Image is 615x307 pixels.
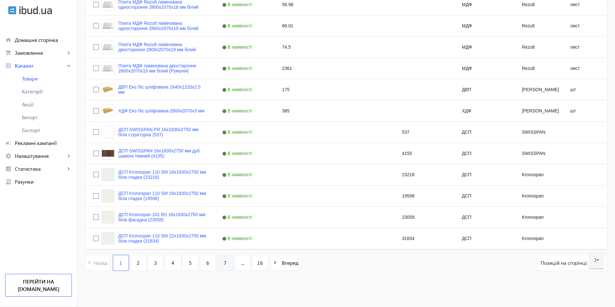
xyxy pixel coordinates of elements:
div: [PERSON_NAME] [514,101,562,121]
div: Rezult [514,15,562,36]
span: 4 [171,259,174,266]
a: ХДФ Еко Ліс шліфована 2800х2070х3 мм [118,108,204,113]
div: Press SPACE to select this row. [85,228,611,249]
mat-icon: analytics [5,166,12,172]
button: Вперед [271,255,299,271]
span: В наявності [222,215,254,220]
mat-icon: keyboard_arrow_right [65,166,72,172]
mat-icon: home [5,37,12,43]
div: Press SPACE to select this row. [85,79,611,101]
div: 175 [274,79,334,100]
div: МДФ [454,37,514,58]
div: МДФ [454,58,514,79]
span: 1 [119,259,122,266]
span: Рекламні кампанії [15,140,72,146]
div: лист [562,15,611,36]
span: Статистика [15,166,65,172]
span: 6 [206,259,209,266]
span: Імпорт [22,114,72,120]
mat-icon: keyboard_arrow_right [65,50,72,56]
div: ДСП [454,164,514,185]
span: 2 [137,259,140,266]
a: Перейти на [DOMAIN_NAME] [5,274,72,297]
div: Press SPACE to select this row. [85,186,611,207]
span: 5 [189,259,192,266]
a: ДСП SWISSPAN PR 16х1830х2750 мм біла структурна (537) [118,127,207,137]
span: В наявності [222,2,254,7]
a: Плита МДФ ламінована двостороння 2800х2070х16 мм білий (Румунія) [118,63,207,73]
span: В наявності [222,236,254,241]
span: В наявності [222,66,254,71]
span: В наявності [222,108,254,113]
div: SWISSPAN [514,143,562,164]
span: ... [241,259,244,266]
span: В наявності [222,193,254,198]
a: ДВП Еко Ліс шліфована 2440х1220х2,5 мм [118,84,207,95]
span: Товари [22,75,72,82]
span: Каталог [15,62,65,69]
mat-icon: settings [5,153,12,159]
a: Плита МДФ Rezult ламінована одностороння 2800х2070х19 мм білий [118,21,207,31]
div: Kronospan [514,186,562,206]
div: Kronospan [514,228,562,249]
span: Замовлення [15,50,65,56]
span: Акції [22,101,72,108]
mat-icon: grid_view [5,62,12,69]
span: Домашня сторінка [15,37,72,43]
div: ХДФ [454,101,514,121]
mat-icon: keyboard_arrow_right [65,62,72,69]
mat-icon: campaign [5,140,12,146]
div: 19598 [394,186,454,206]
div: Press SPACE to select this row. [85,207,611,228]
div: Rezult [514,37,562,58]
div: 23058 [394,207,454,228]
span: В наявності [222,151,254,156]
mat-icon: shopping_cart [5,50,12,56]
div: 23218 [394,164,454,185]
div: Rezult [514,58,562,79]
span: В наявності [222,23,254,28]
div: 4155 [394,143,454,164]
span: В наявності [222,172,254,177]
span: 7 [224,259,227,266]
div: МДФ [454,15,514,36]
div: 537 [394,122,454,143]
mat-icon: receipt_long [5,178,12,185]
span: 3 [154,259,157,266]
div: ДВП [454,79,514,100]
div: Press SPACE to select this row. [85,164,611,186]
span: Категорії [22,88,72,95]
span: Налаштування [15,153,65,159]
div: ДСП [454,143,514,164]
div: SWISSPAN [514,122,562,143]
span: 16 [257,259,263,266]
div: 31834 [394,228,454,249]
div: 2361 [274,58,334,79]
mat-icon: keyboard_arrow_right [65,153,72,159]
div: Press SPACE to select this row. [85,101,611,122]
img: ibud_text.svg [19,6,52,14]
a: Плита МДФ Rezult ламінована двостороння 2800х2070х19 мм білий [118,42,207,52]
div: Press SPACE to select this row. [85,143,611,164]
div: ДСП [454,207,514,228]
div: лист [562,58,611,79]
div: Press SPACE to select this row. [85,58,611,79]
div: ДСП [454,186,514,206]
mat-icon: navigate_next [271,259,279,267]
span: В наявності [222,87,254,92]
a: ДСП Kronospan 110 SM 16х1830х2750 мм біла гладка (19598) [118,191,207,201]
span: Вперед [279,259,298,266]
a: ДСП SWISSPAN 16х1830х2750 мм дуб шамоні темний (4155) [118,148,207,158]
span: Експорт [22,127,72,133]
a: ДСП Kronospan 101 BS 18х1830х2750 мм біла фасадна (23058) [118,212,207,222]
div: Kronospan [514,207,562,228]
div: 385 [274,101,334,121]
div: ДСП [454,122,514,143]
div: Press SPACE to select this row. [85,15,611,37]
span: Позицій на сторінці: [541,259,589,266]
div: Kronospan [514,164,562,185]
div: шт [562,79,611,100]
div: Press SPACE to select this row. [85,122,611,143]
span: В наявності [222,130,254,135]
div: 74.5 [274,37,334,58]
